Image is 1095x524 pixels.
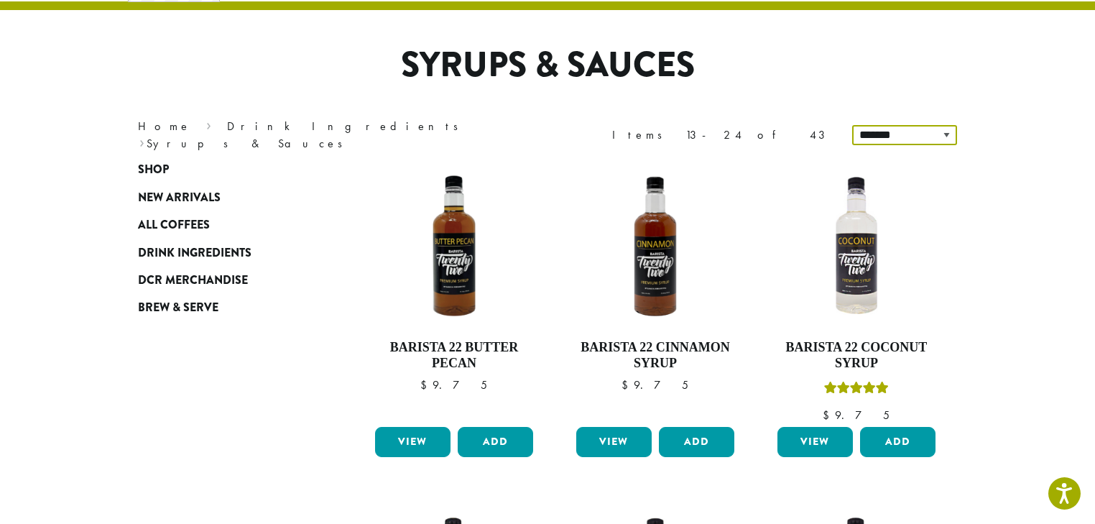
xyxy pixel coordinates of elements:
[138,267,310,294] a: DCR Merchandise
[138,294,310,321] a: Brew & Serve
[777,427,853,457] a: View
[371,340,537,371] h4: Barista 22 Butter Pecan
[371,163,537,328] img: BUTTER-PECAN-e1659730126236-300x300.png
[458,427,533,457] button: Add
[375,427,451,457] a: View
[573,163,738,328] img: B22-Cinnamon-Syrup-1200x-300x300.png
[573,340,738,371] h4: Barista 22 Cinnamon Syrup
[139,130,144,152] span: ›
[138,216,210,234] span: All Coffees
[138,161,169,179] span: Shop
[576,427,652,457] a: View
[420,377,487,392] bdi: 9.75
[823,408,890,423] bdi: 9.75
[138,156,310,183] a: Shop
[371,163,537,421] a: Barista 22 Butter Pecan $9.75
[659,427,734,457] button: Add
[774,163,939,328] img: COCONUT-300x300.png
[127,45,968,86] h1: Syrups & Sauces
[774,340,939,371] h4: Barista 22 Coconut Syrup
[860,427,935,457] button: Add
[138,189,221,207] span: New Arrivals
[138,244,251,262] span: Drink Ingredients
[573,163,738,421] a: Barista 22 Cinnamon Syrup $9.75
[138,119,191,134] a: Home
[612,127,831,144] div: Items 13-24 of 43
[138,272,248,290] span: DCR Merchandise
[138,239,310,266] a: Drink Ingredients
[622,377,634,392] span: $
[420,377,433,392] span: $
[138,299,218,317] span: Brew & Serve
[206,113,211,135] span: ›
[774,163,939,421] a: Barista 22 Coconut SyrupRated 5.00 out of 5 $9.75
[227,119,468,134] a: Drink Ingredients
[138,211,310,239] a: All Coffees
[138,184,310,211] a: New Arrivals
[138,118,526,152] nav: Breadcrumb
[622,377,688,392] bdi: 9.75
[823,408,835,423] span: $
[824,380,889,401] div: Rated 5.00 out of 5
